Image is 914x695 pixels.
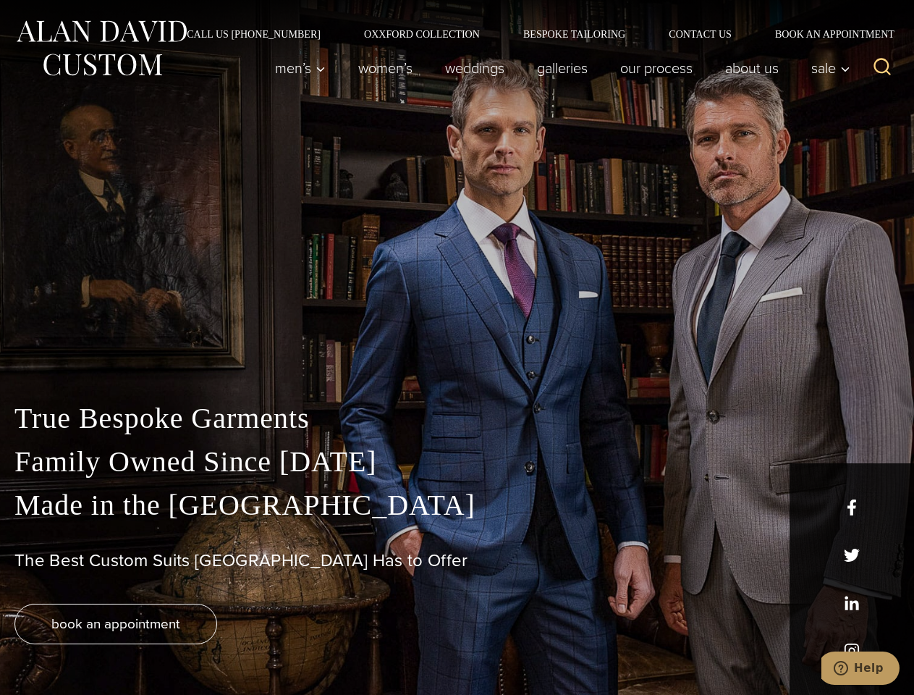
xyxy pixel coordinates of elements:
a: Our Process [604,54,709,83]
a: About Us [709,54,795,83]
img: Alan David Custom [14,16,188,80]
button: Men’s sub menu toggle [259,54,342,83]
a: Oxxford Collection [342,29,502,39]
button: Sale sub menu toggle [795,54,858,83]
a: Call Us [PHONE_NUMBER] [165,29,342,39]
span: book an appointment [51,613,180,634]
a: book an appointment [14,604,217,644]
p: True Bespoke Garments Family Owned Since [DATE] Made in the [GEOGRAPHIC_DATA] [14,397,900,527]
iframe: Opens a widget where you can chat to one of our agents [821,652,900,688]
a: Galleries [521,54,604,83]
h1: The Best Custom Suits [GEOGRAPHIC_DATA] Has to Offer [14,550,900,571]
nav: Primary Navigation [259,54,858,83]
button: View Search Form [865,51,900,85]
a: weddings [429,54,521,83]
nav: Secondary Navigation [165,29,900,39]
a: Bespoke Tailoring [502,29,647,39]
a: Women’s [342,54,429,83]
a: Contact Us [647,29,753,39]
a: Book an Appointment [753,29,900,39]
